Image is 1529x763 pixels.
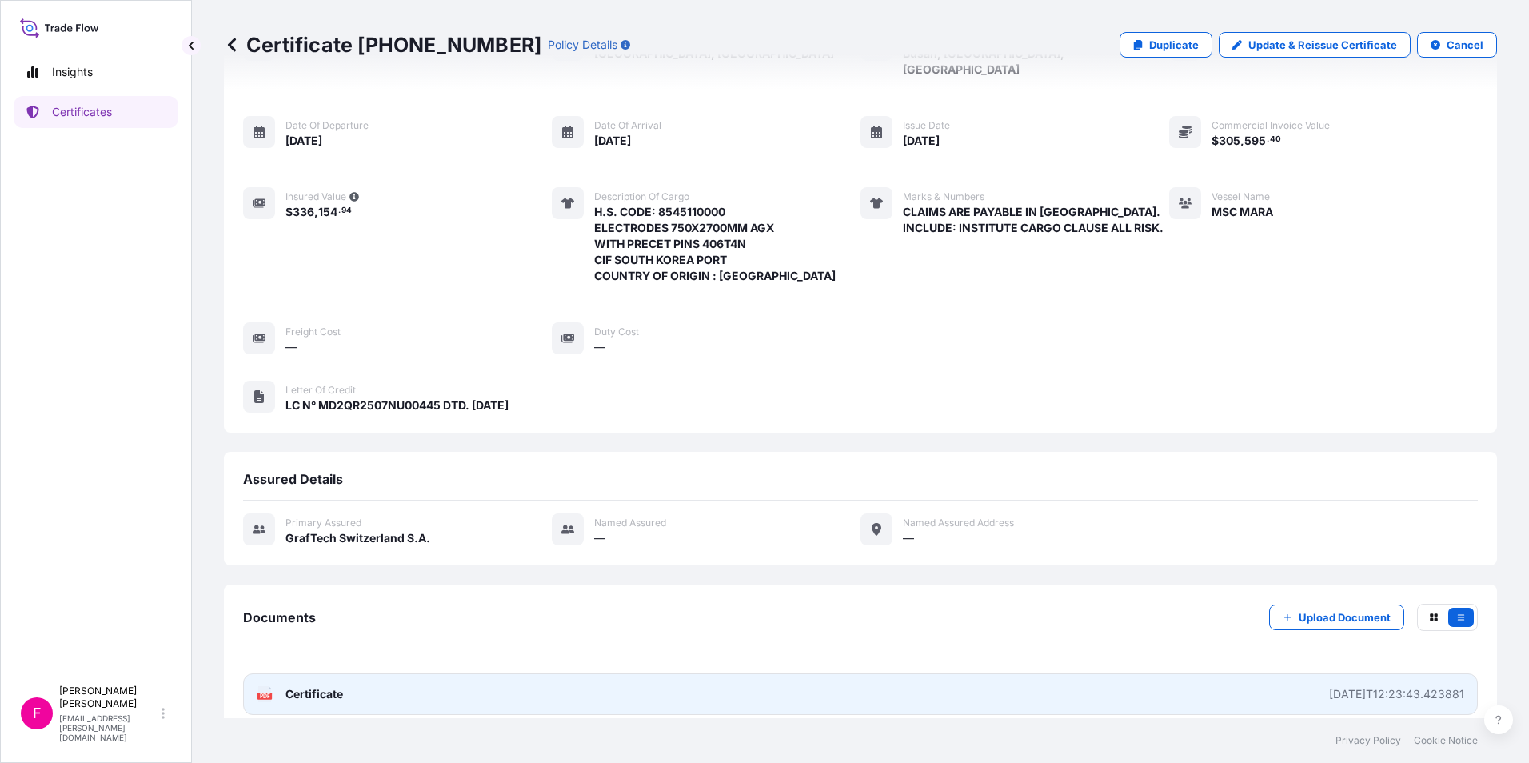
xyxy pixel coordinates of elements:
[285,133,322,149] span: [DATE]
[285,530,430,546] span: GrafTech Switzerland S.A.
[903,517,1014,529] span: Named Assured Address
[1219,135,1240,146] span: 305
[594,119,661,132] span: Date of arrival
[52,64,93,80] p: Insights
[1414,734,1478,747] a: Cookie Notice
[1212,190,1270,203] span: Vessel Name
[59,713,158,742] p: [EMAIL_ADDRESS][PERSON_NAME][DOMAIN_NAME]
[594,530,605,546] span: —
[1269,605,1404,630] button: Upload Document
[1447,37,1483,53] p: Cancel
[903,204,1164,236] span: CLAIMS ARE PAYABLE IN [GEOGRAPHIC_DATA]. INCLUDE: INSTITUTE CARGO CLAUSE ALL RISK.
[260,693,270,699] text: PDF
[318,206,337,218] span: 154
[1219,32,1411,58] a: Update & Reissue Certificate
[285,517,361,529] span: Primary assured
[903,190,984,203] span: Marks & Numbers
[14,56,178,88] a: Insights
[1267,137,1269,142] span: .
[59,685,158,710] p: [PERSON_NAME] [PERSON_NAME]
[224,32,541,58] p: Certificate [PHONE_NUMBER]
[1240,135,1244,146] span: ,
[1299,609,1391,625] p: Upload Document
[903,530,914,546] span: —
[285,397,509,413] span: LC N° MD2QR2507NU00445 DTD. [DATE]
[594,326,639,338] span: Duty Cost
[285,384,356,397] span: Letter of Credit
[1212,204,1273,220] span: MSC MARA
[1335,734,1401,747] a: Privacy Policy
[1248,37,1397,53] p: Update & Reissue Certificate
[14,96,178,128] a: Certificates
[1120,32,1212,58] a: Duplicate
[285,190,346,203] span: Insured Value
[285,339,297,355] span: —
[285,326,341,338] span: Freight Cost
[903,133,940,149] span: [DATE]
[594,339,605,355] span: —
[285,686,343,702] span: Certificate
[341,208,352,214] span: 94
[314,206,318,218] span: ,
[1329,686,1464,702] div: [DATE]T12:23:43.423881
[243,673,1478,715] a: PDFCertificate[DATE]T12:23:43.423881
[1244,135,1266,146] span: 595
[33,705,42,721] span: F
[338,208,341,214] span: .
[594,133,631,149] span: [DATE]
[285,206,293,218] span: $
[548,37,617,53] p: Policy Details
[1270,137,1281,142] span: 40
[594,190,689,203] span: Description of cargo
[243,609,316,625] span: Documents
[1417,32,1497,58] button: Cancel
[903,119,950,132] span: Issue Date
[285,119,369,132] span: Date of departure
[594,517,666,529] span: Named Assured
[1212,119,1330,132] span: Commercial Invoice Value
[52,104,112,120] p: Certificates
[243,471,343,487] span: Assured Details
[594,204,836,284] span: H.S. CODE: 8545110000 ELECTRODES 750X2700MM AGX WITH PRECET PINS 406T4N CIF SOUTH KOREA PORT COUN...
[1149,37,1199,53] p: Duplicate
[1212,135,1219,146] span: $
[293,206,314,218] span: 336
